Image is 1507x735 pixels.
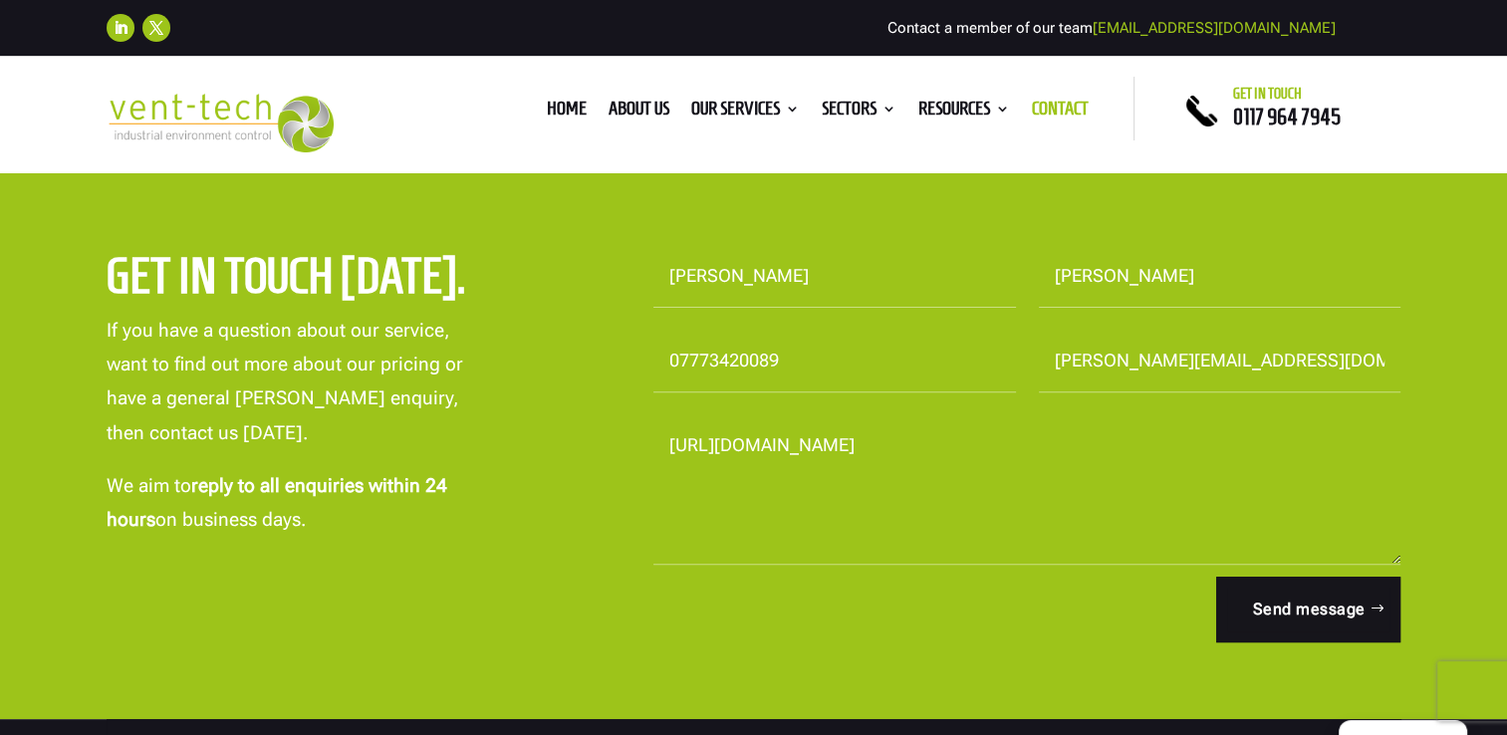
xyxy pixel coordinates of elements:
a: Follow on LinkedIn [107,14,134,42]
button: Send message [1216,577,1400,642]
input: Email Address [1039,331,1401,392]
a: Resources [918,102,1010,123]
input: Last Name [1039,246,1401,308]
a: About us [609,102,669,123]
span: Contact a member of our team [887,19,1336,37]
h2: Get in touch [DATE]. [107,246,522,316]
a: Sectors [822,102,896,123]
a: Our Services [691,102,800,123]
input: Your Phone [653,331,1016,392]
a: Home [547,102,587,123]
span: on business days. [155,508,306,531]
a: Follow on X [142,14,170,42]
span: If you have a question about our service, want to find out more about our pricing or have a gener... [107,319,463,444]
strong: reply to all enquiries within 24 hours [107,474,447,531]
input: First Name [653,246,1016,308]
span: We aim to [107,474,191,497]
a: [EMAIL_ADDRESS][DOMAIN_NAME] [1093,19,1336,37]
a: Contact [1032,102,1089,123]
span: Get in touch [1233,86,1302,102]
a: 0117 964 7945 [1233,105,1341,128]
img: 2023-09-27T08_35_16.549ZVENT-TECH---Clear-background [107,94,335,152]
